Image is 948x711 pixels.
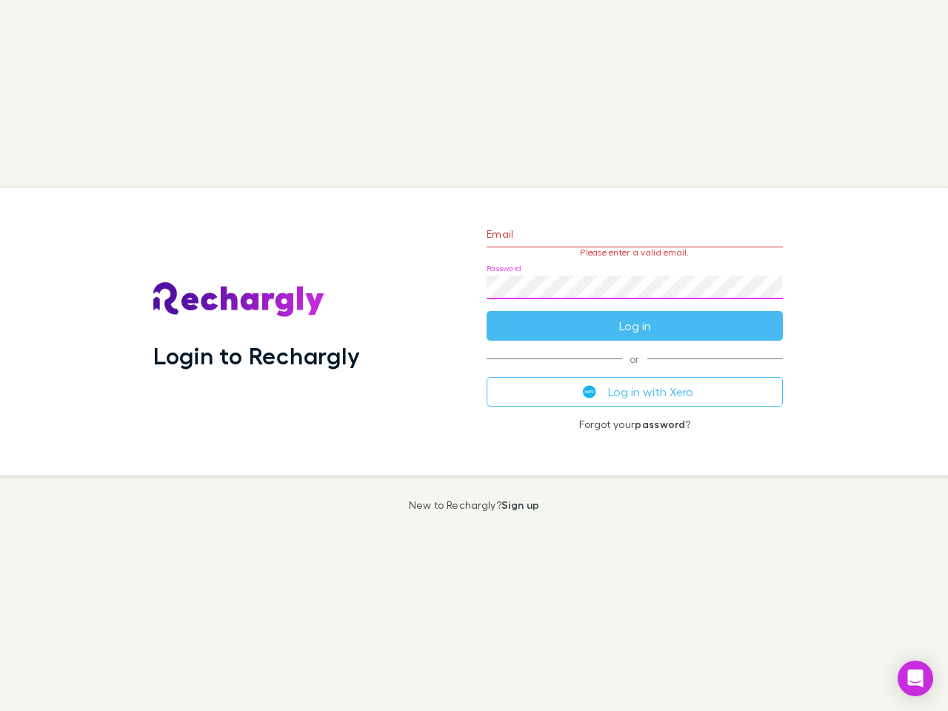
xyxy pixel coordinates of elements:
[153,282,325,318] img: Rechargly's Logo
[487,247,783,258] p: Please enter a valid email.
[487,263,521,274] label: Password
[898,661,933,696] div: Open Intercom Messenger
[409,499,540,511] p: New to Rechargly?
[635,418,685,430] a: password
[487,377,783,407] button: Log in with Xero
[487,418,783,430] p: Forgot your ?
[583,385,596,398] img: Xero's logo
[487,311,783,341] button: Log in
[153,341,360,370] h1: Login to Rechargly
[501,498,539,511] a: Sign up
[487,358,783,359] span: or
